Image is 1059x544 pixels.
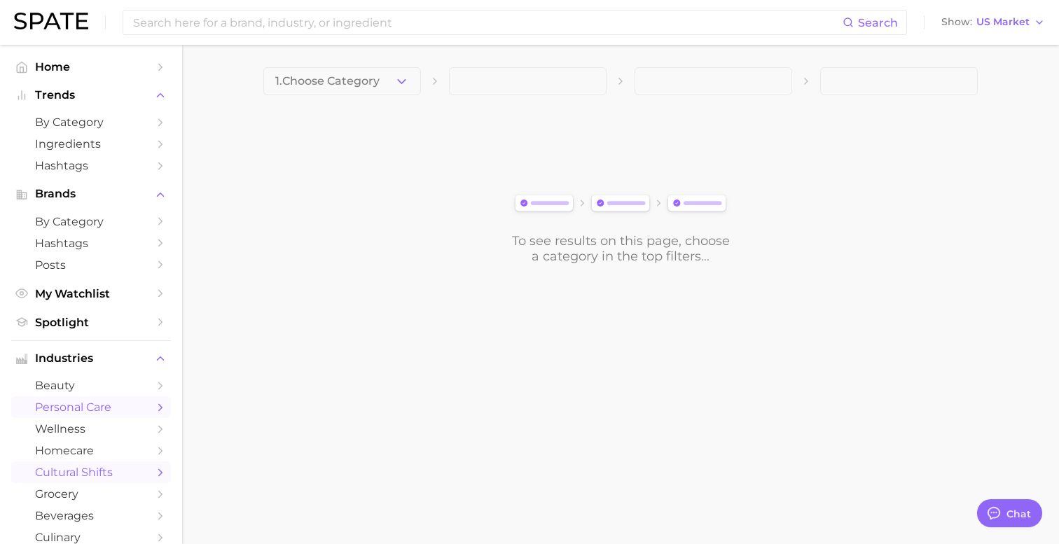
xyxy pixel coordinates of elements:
[35,137,147,151] span: Ingredients
[35,400,147,414] span: personal care
[35,531,147,544] span: culinary
[35,258,147,272] span: Posts
[11,396,171,418] a: personal care
[511,233,731,264] div: To see results on this page, choose a category in the top filters...
[976,18,1030,26] span: US Market
[35,422,147,435] span: wellness
[35,159,147,172] span: Hashtags
[511,192,731,216] img: svg%3e
[35,487,147,501] span: grocery
[858,16,898,29] span: Search
[35,444,147,457] span: homecare
[11,85,171,106] button: Trends
[35,215,147,228] span: by Category
[11,211,171,232] a: by Category
[35,316,147,329] span: Spotlight
[275,75,380,88] span: 1. Choose Category
[941,18,972,26] span: Show
[35,352,147,365] span: Industries
[11,440,171,461] a: homecare
[35,379,147,392] span: beauty
[11,375,171,396] a: beauty
[35,60,147,74] span: Home
[11,133,171,155] a: Ingredients
[11,418,171,440] a: wellness
[11,483,171,505] a: grocery
[35,188,147,200] span: Brands
[11,155,171,176] a: Hashtags
[11,254,171,276] a: Posts
[132,11,843,34] input: Search here for a brand, industry, or ingredient
[11,183,171,204] button: Brands
[11,461,171,483] a: cultural shifts
[35,509,147,522] span: beverages
[35,287,147,300] span: My Watchlist
[14,13,88,29] img: SPATE
[11,56,171,78] a: Home
[35,89,147,102] span: Trends
[35,116,147,129] span: by Category
[11,312,171,333] a: Spotlight
[263,67,421,95] button: 1.Choose Category
[35,466,147,479] span: cultural shifts
[938,13,1048,32] button: ShowUS Market
[11,232,171,254] a: Hashtags
[35,237,147,250] span: Hashtags
[11,348,171,369] button: Industries
[11,283,171,305] a: My Watchlist
[11,505,171,526] a: beverages
[11,111,171,133] a: by Category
